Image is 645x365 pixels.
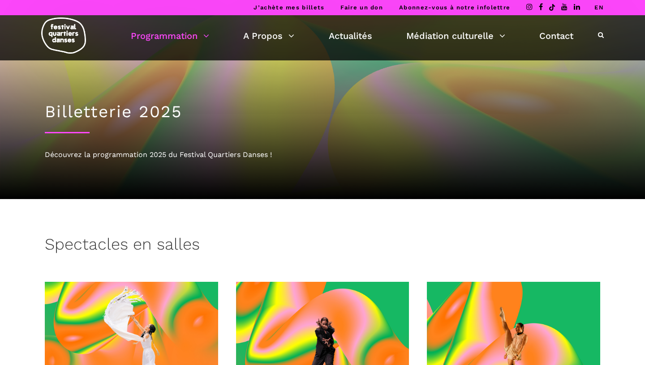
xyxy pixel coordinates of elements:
a: Actualités [329,28,372,43]
a: J’achète mes billets [254,4,324,11]
div: Découvrez la programmation 2025 du Festival Quartiers Danses ! [45,149,600,161]
a: A Propos [243,28,294,43]
h3: Spectacles en salles [45,235,200,257]
a: Programmation [131,28,209,43]
a: Faire un don [340,4,383,11]
img: logo-fqd-med [41,17,86,54]
a: Abonnez-vous à notre infolettre [399,4,510,11]
a: Contact [539,28,573,43]
a: EN [594,4,604,11]
a: Médiation culturelle [406,28,505,43]
h1: Billetterie 2025 [45,102,600,122]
